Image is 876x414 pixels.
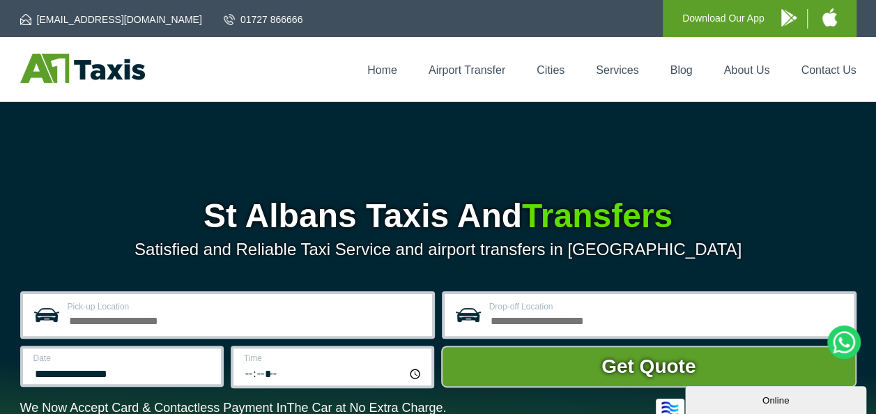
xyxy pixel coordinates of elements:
[20,199,856,233] h1: St Albans Taxis And
[244,354,423,362] label: Time
[20,54,145,83] img: A1 Taxis St Albans LTD
[522,197,673,234] span: Transfers
[429,64,505,76] a: Airport Transfer
[822,8,837,26] img: A1 Taxis iPhone App
[489,302,845,311] label: Drop-off Location
[801,64,856,76] a: Contact Us
[367,64,397,76] a: Home
[20,13,202,26] a: [EMAIL_ADDRESS][DOMAIN_NAME]
[20,240,856,259] p: Satisfied and Reliable Taxi Service and airport transfers in [GEOGRAPHIC_DATA]
[224,13,303,26] a: 01727 866666
[33,354,213,362] label: Date
[682,10,764,27] p: Download Our App
[685,383,869,414] iframe: chat widget
[68,302,424,311] label: Pick-up Location
[781,9,797,26] img: A1 Taxis Android App
[596,64,638,76] a: Services
[537,64,564,76] a: Cities
[441,346,856,388] button: Get Quote
[670,64,692,76] a: Blog
[724,64,770,76] a: About Us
